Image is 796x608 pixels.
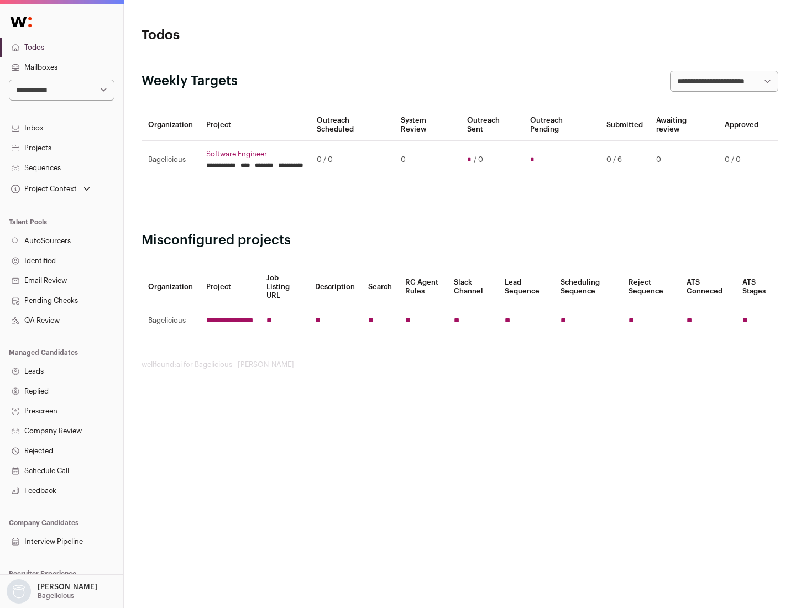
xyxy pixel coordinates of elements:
th: ATS Conneced [680,267,735,307]
div: Project Context [9,185,77,193]
th: Project [200,109,310,141]
th: Lead Sequence [498,267,554,307]
td: 0 [394,141,460,179]
th: Submitted [600,109,650,141]
h2: Misconfigured projects [142,232,778,249]
th: System Review [394,109,460,141]
td: 0 / 0 [718,141,765,179]
td: 0 / 0 [310,141,394,179]
th: Job Listing URL [260,267,308,307]
img: nopic.png [7,579,31,604]
th: Outreach Sent [460,109,524,141]
th: Approved [718,109,765,141]
th: Project [200,267,260,307]
th: Outreach Scheduled [310,109,394,141]
th: Description [308,267,362,307]
td: Bagelicious [142,141,200,179]
th: ATS Stages [736,267,778,307]
th: Scheduling Sequence [554,267,622,307]
th: Organization [142,109,200,141]
h2: Weekly Targets [142,72,238,90]
img: Wellfound [4,11,38,33]
th: Organization [142,267,200,307]
p: Bagelicious [38,591,74,600]
th: Outreach Pending [523,109,599,141]
span: / 0 [474,155,483,164]
td: 0 / 6 [600,141,650,179]
button: Open dropdown [4,579,99,604]
td: Bagelicious [142,307,200,334]
button: Open dropdown [9,181,92,197]
h1: Todos [142,27,354,44]
th: Awaiting review [650,109,718,141]
td: 0 [650,141,718,179]
footer: wellfound:ai for Bagelicious - [PERSON_NAME] [142,360,778,369]
th: Search [362,267,399,307]
th: RC Agent Rules [399,267,447,307]
th: Slack Channel [447,267,498,307]
th: Reject Sequence [622,267,680,307]
p: [PERSON_NAME] [38,583,97,591]
a: Software Engineer [206,150,303,159]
